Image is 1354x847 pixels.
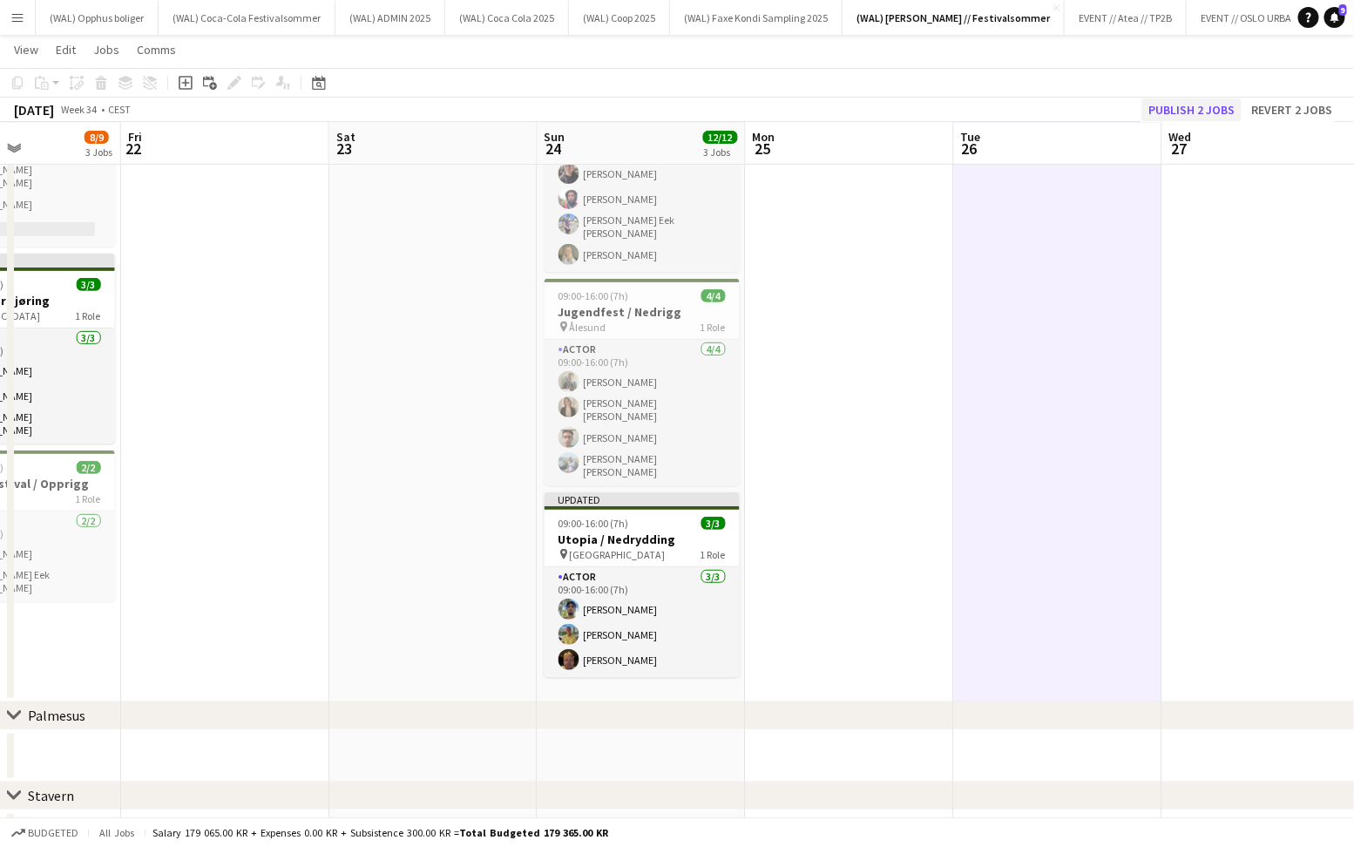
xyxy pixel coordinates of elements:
[49,38,83,61] a: Edit
[77,278,101,291] span: 3/3
[542,139,565,159] span: 24
[334,139,355,159] span: 23
[7,38,45,61] a: View
[545,492,740,506] div: Updated
[704,146,737,159] div: 3 Jobs
[28,827,78,839] span: Budgeted
[128,129,142,145] span: Fri
[76,309,101,322] span: 1 Role
[335,1,445,35] button: (WAL) ADMIN 2025
[58,103,101,116] span: Week 34
[130,38,183,61] a: Comms
[559,517,629,530] span: 09:00-16:00 (7h)
[459,826,608,839] span: Total Budgeted 179 365.00 KR
[545,532,740,547] h3: Utopia / Nedrydding
[570,548,666,561] span: [GEOGRAPHIC_DATA]
[93,42,119,58] span: Jobs
[750,139,775,159] span: 25
[56,42,76,58] span: Edit
[701,548,726,561] span: 1 Role
[545,106,740,272] app-card-role: Actor5/509:00-18:00 (9h)[PERSON_NAME][PERSON_NAME][PERSON_NAME][PERSON_NAME] Eek [PERSON_NAME][PE...
[569,1,670,35] button: (WAL) Coop 2025
[108,103,131,116] div: CEST
[137,42,176,58] span: Comms
[1167,139,1192,159] span: 27
[701,517,726,530] span: 3/3
[545,304,740,320] h3: Jugendfest / Nedrigg
[28,707,85,724] div: Palmesus
[1339,4,1347,16] span: 9
[545,340,740,485] app-card-role: Actor4/409:00-16:00 (7h)[PERSON_NAME][PERSON_NAME] [PERSON_NAME][PERSON_NAME][PERSON_NAME] [PERSO...
[958,139,981,159] span: 26
[703,131,738,144] span: 12/12
[559,289,629,302] span: 09:00-16:00 (7h)
[843,1,1065,35] button: (WAL) [PERSON_NAME] // Festivalsommer
[14,101,54,119] div: [DATE]
[85,146,112,159] div: 3 Jobs
[570,321,606,334] span: Ålesund
[96,826,138,839] span: All jobs
[336,129,355,145] span: Sat
[1141,98,1242,121] button: Publish 2 jobs
[670,1,843,35] button: (WAL) Faxe Kondi Sampling 2025
[545,129,565,145] span: Sun
[445,1,569,35] button: (WAL) Coca Cola 2025
[152,826,608,839] div: Salary 179 065.00 KR + Expenses 0.00 KR + Subsistence 300.00 KR =
[14,42,38,58] span: View
[753,129,775,145] span: Mon
[545,492,740,677] app-job-card: Updated09:00-16:00 (7h)3/3Utopia / Nedrydding [GEOGRAPHIC_DATA]1 RoleActor3/309:00-16:00 (7h)[PER...
[701,321,726,334] span: 1 Role
[159,1,335,35] button: (WAL) Coca-Cola Festivalsommer
[1169,129,1192,145] span: Wed
[86,38,126,61] a: Jobs
[545,567,740,677] app-card-role: Actor3/309:00-16:00 (7h)[PERSON_NAME][PERSON_NAME][PERSON_NAME]
[36,1,159,35] button: (WAL) Opphus boliger
[701,289,726,302] span: 4/4
[28,787,74,804] div: Stavern
[545,279,740,485] app-job-card: 09:00-16:00 (7h)4/4Jugendfest / Nedrigg Ålesund1 RoleActor4/409:00-16:00 (7h)[PERSON_NAME][PERSON...
[125,139,142,159] span: 22
[1245,98,1340,121] button: Revert 2 jobs
[1065,1,1187,35] button: EVENT // Atea // TP2B
[85,131,109,144] span: 8/9
[1324,7,1345,28] a: 9
[77,461,101,474] span: 2/2
[76,492,101,505] span: 1 Role
[961,129,981,145] span: Tue
[9,823,81,843] button: Budgeted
